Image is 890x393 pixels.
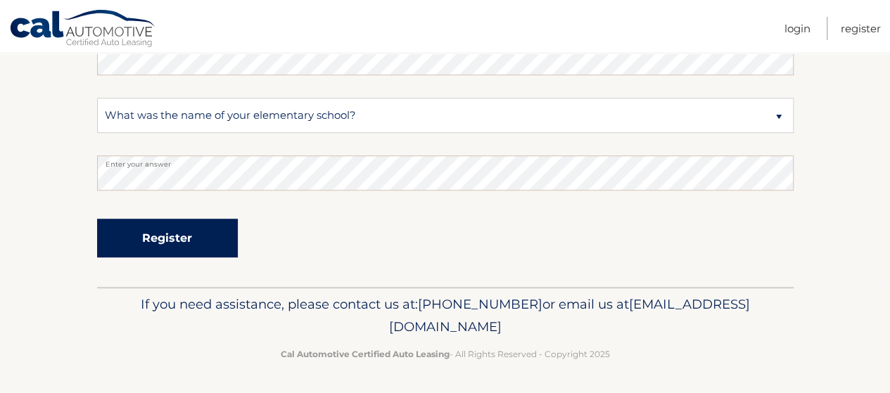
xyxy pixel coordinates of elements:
span: [PHONE_NUMBER] [418,296,542,312]
strong: Cal Automotive Certified Auto Leasing [281,349,450,359]
button: Register [97,219,238,257]
p: If you need assistance, please contact us at: or email us at [106,293,784,338]
p: - All Rights Reserved - Copyright 2025 [106,347,784,361]
label: Enter your answer [97,155,794,167]
a: Cal Automotive [9,9,157,50]
span: [EMAIL_ADDRESS][DOMAIN_NAME] [389,296,750,335]
a: Register [841,17,881,40]
a: Login [784,17,810,40]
